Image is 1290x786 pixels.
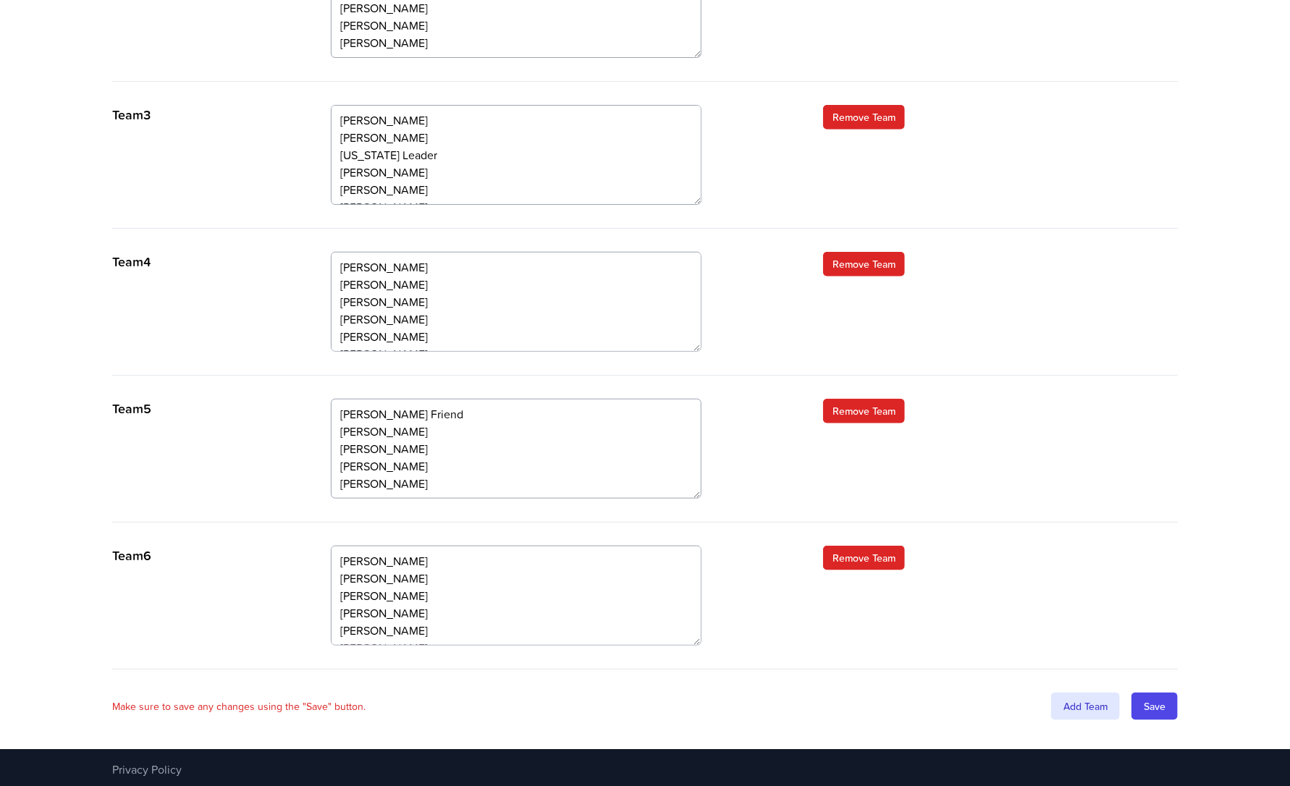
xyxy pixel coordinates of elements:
[112,252,302,272] p: Team
[143,399,151,418] span: 5
[823,546,905,570] a: Remove Team
[112,699,366,714] p: Make sure to save any changes using the "Save" button.
[823,399,905,423] a: Remove Team
[331,105,701,205] textarea: [PERSON_NAME] [PERSON_NAME] [US_STATE] Leader [PERSON_NAME] [PERSON_NAME] [PERSON_NAME]
[112,546,302,566] p: Team
[331,399,701,499] textarea: [PERSON_NAME] Friend [PERSON_NAME] [PERSON_NAME] [PERSON_NAME] [PERSON_NAME]
[331,252,701,352] textarea: [PERSON_NAME] [PERSON_NAME] [PERSON_NAME] [PERSON_NAME] [PERSON_NAME] [PERSON_NAME]
[112,399,302,419] p: Team
[112,105,302,125] p: Team
[331,546,701,646] textarea: [PERSON_NAME] [PERSON_NAME] [PERSON_NAME] [PERSON_NAME] [PERSON_NAME] [PERSON_NAME]
[112,761,182,777] a: Privacy Policy
[143,546,151,565] span: 6
[1051,693,1120,720] div: Add Team
[1131,693,1178,720] input: Save
[823,252,905,276] a: Remove Team
[143,105,151,124] span: 3
[823,105,905,130] a: Remove Team
[143,252,151,271] span: 4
